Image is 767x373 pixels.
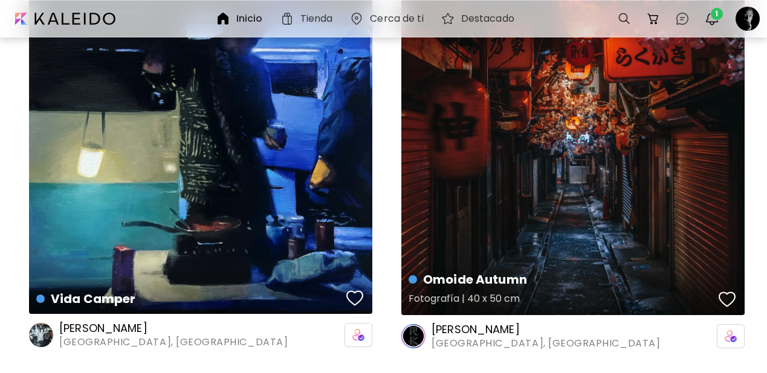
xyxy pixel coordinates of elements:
h6: Inicio [236,14,263,24]
img: cart [646,11,661,26]
h5: Fotografía | 40 x 50 cm [409,289,715,313]
span: [GEOGRAPHIC_DATA], [GEOGRAPHIC_DATA] [59,336,288,349]
button: favorites [716,287,739,311]
a: [PERSON_NAME][GEOGRAPHIC_DATA], [GEOGRAPHIC_DATA]icon [401,322,745,350]
img: icon [352,329,364,341]
h6: Destacado [461,14,514,24]
button: favorites [343,286,366,310]
img: icon [725,330,737,342]
h4: Vida Camper [36,290,343,308]
span: [GEOGRAPHIC_DATA], [GEOGRAPHIC_DATA] [432,337,660,350]
img: chatIcon [675,11,690,26]
span: 1 [711,8,723,20]
h4: Omoide Autumn [409,270,715,289]
a: Tienda [280,11,338,26]
h6: Cerca de ti [370,14,423,24]
img: bellIcon [705,11,719,26]
a: [PERSON_NAME][GEOGRAPHIC_DATA], [GEOGRAPHIC_DATA]icon [29,321,372,349]
a: Inicio [216,11,268,26]
a: Cerca de ti [349,11,428,26]
h6: [PERSON_NAME] [59,321,288,336]
button: bellIcon1 [702,8,722,29]
a: Destacado [441,11,519,26]
h6: Tienda [300,14,333,24]
h6: [PERSON_NAME] [432,322,660,337]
